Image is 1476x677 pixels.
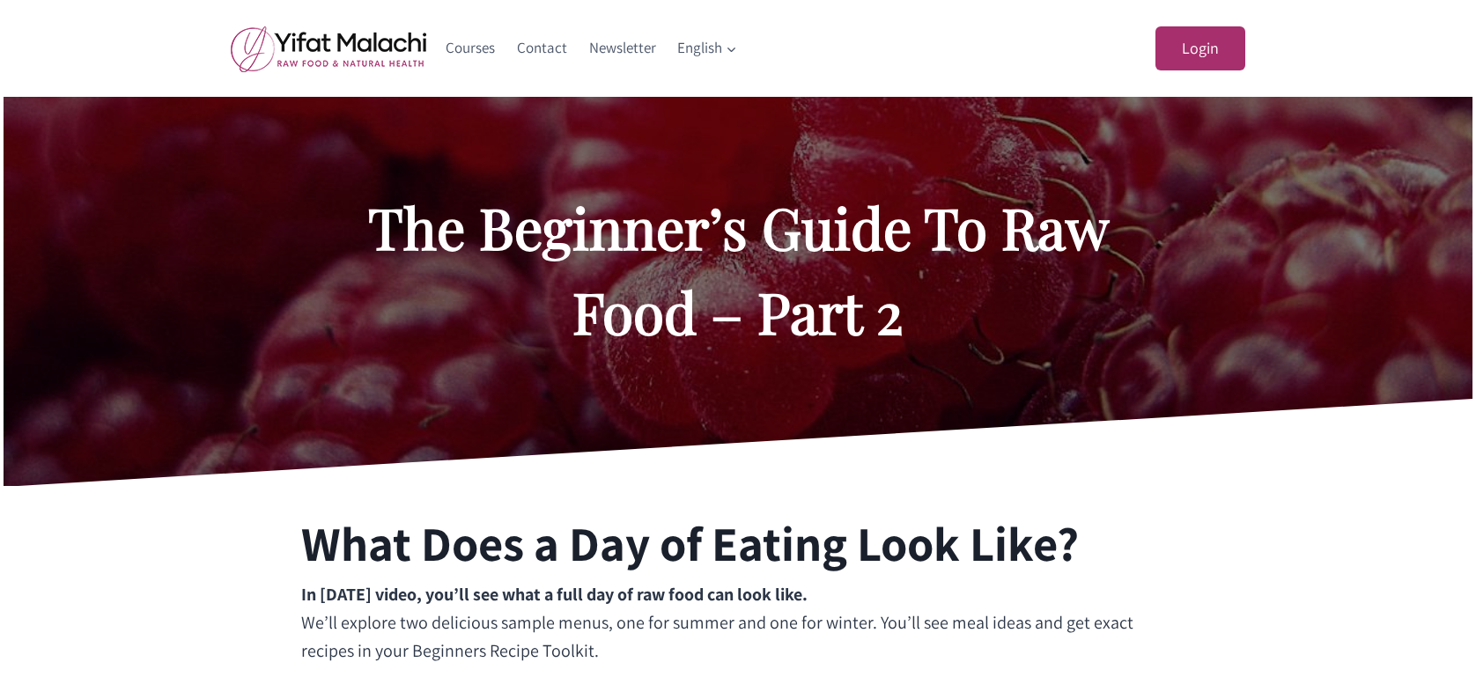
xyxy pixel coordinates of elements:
[301,580,1175,665] p: We’ll explore two delicious sample menus, one for summer and one for winter. You’ll see meal idea...
[1155,26,1245,71] a: Login
[333,185,1143,354] h2: The Beginner’s Guide To Raw Food – Part 2
[231,26,426,72] img: yifat_logo41_en.png
[506,27,579,70] a: Contact
[435,27,506,70] a: Courses
[301,507,1079,580] h2: What Does a Day of Eating Look Like?
[578,27,667,70] a: Newsletter
[435,27,749,70] nav: Primary Navigation
[677,36,737,60] span: English
[667,27,749,70] a: English
[301,583,808,606] strong: In [DATE] video, you’ll see what a full day of raw food can look like.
